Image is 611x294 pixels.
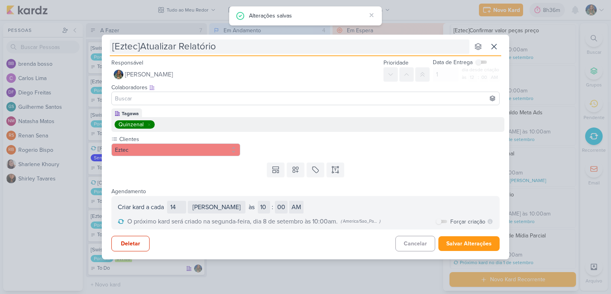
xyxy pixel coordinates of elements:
[383,59,409,66] label: Prioridade
[111,236,150,251] button: Deletar
[379,218,381,225] div: )
[462,67,500,73] div: dia desde criação
[127,217,338,226] span: O próximo kard será criado na segunda-feira, dia 8 de setembro às 10:00am.
[114,70,123,79] img: Isabella Gutierres
[450,218,485,226] label: Forçar criação
[125,70,173,79] span: [PERSON_NAME]
[433,58,473,67] label: Data de Entrega
[438,236,500,251] button: Salvar Alterações
[113,94,498,103] input: Buscar
[118,202,164,212] div: Criar kard a cada
[122,110,139,117] div: Tagawa
[119,135,240,143] label: Clientes
[341,218,342,225] div: (
[272,202,273,212] div: :
[462,74,467,81] div: às
[119,120,144,129] div: Quinzenal
[111,143,240,156] button: Eztec
[478,74,479,81] div: :
[249,11,366,20] div: Alterações salvas
[395,236,435,251] button: Cancelar
[111,67,380,82] button: [PERSON_NAME]
[111,59,143,66] label: Responsável
[249,202,255,212] div: às
[111,83,500,92] div: Colaboradores
[110,39,469,54] input: Kard Sem Título
[111,188,146,195] label: Agendamento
